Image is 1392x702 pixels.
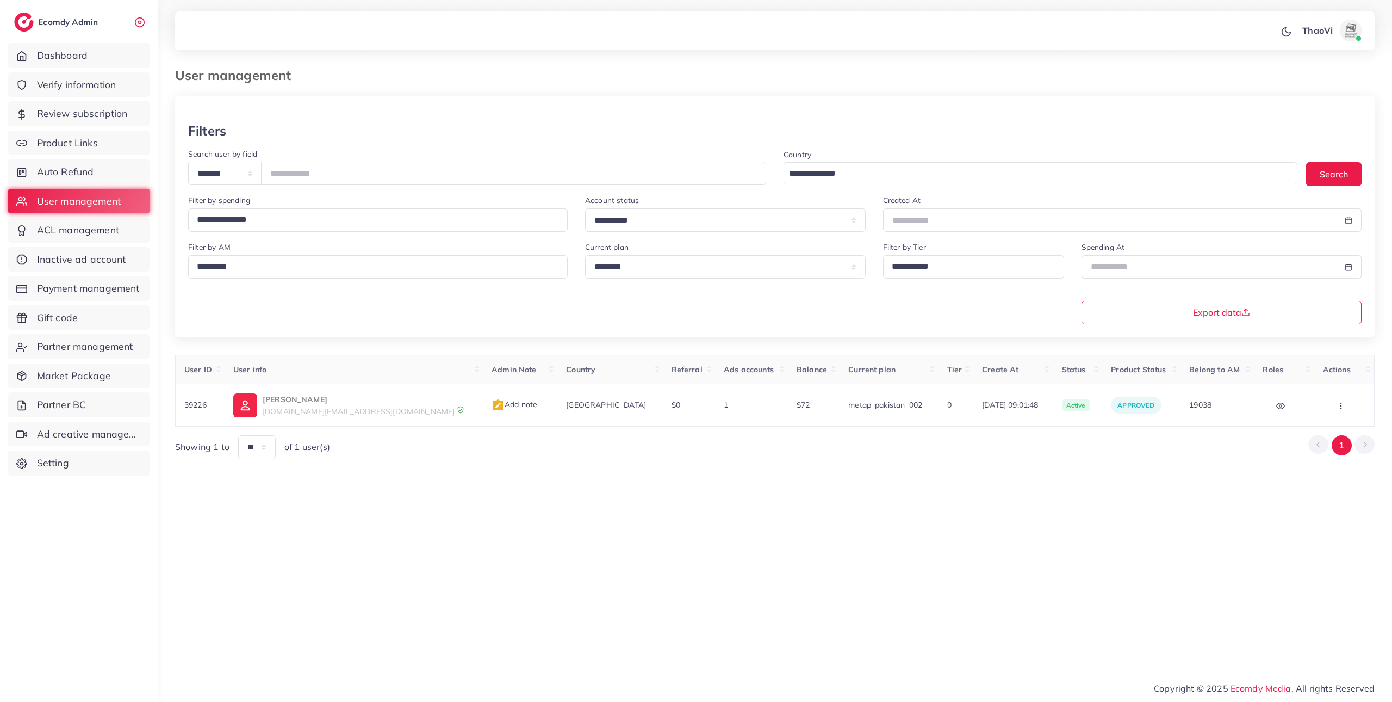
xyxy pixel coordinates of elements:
span: Auto Refund [37,165,94,179]
div: Search for option [784,162,1297,184]
span: Dashboard [37,48,88,63]
a: Partner management [8,334,150,359]
label: Country [784,149,811,160]
span: Product Links [37,136,98,150]
a: Review subscription [8,101,150,126]
h2: Ecomdy Admin [38,17,101,27]
a: logoEcomdy Admin [14,13,101,32]
span: Country [566,365,595,374]
ul: Pagination [1308,435,1375,455]
span: Balance [797,365,827,374]
span: Verify information [37,78,116,92]
span: $72 [797,400,810,410]
a: Market Package [8,364,150,389]
a: Setting [8,451,150,476]
label: Search user by field [188,149,257,159]
span: , All rights Reserved [1291,682,1375,695]
span: [GEOGRAPHIC_DATA] [566,400,646,410]
span: Belong to AM [1189,365,1240,374]
a: Ecomdy Media [1231,683,1291,694]
span: [DATE] 09:01:48 [982,399,1044,410]
a: User management [8,189,150,214]
span: Gift code [37,311,78,325]
a: Auto Refund [8,159,150,184]
label: Created At [883,195,921,206]
label: Current plan [585,242,629,253]
div: Search for option [188,255,568,279]
img: ic-user-info.36bf1079.svg [233,393,257,417]
span: approved [1117,401,1154,409]
span: 1 [724,400,728,410]
span: 19038 [1189,400,1211,410]
span: Product Status [1111,365,1166,374]
input: Search for option [193,257,554,276]
span: 39226 [184,400,207,410]
span: metap_pakistan_002 [848,400,922,410]
button: Go to page 1 [1332,435,1352,455]
label: Filter by spending [188,195,250,206]
span: Admin Note [492,365,537,374]
img: 9CAL8B2pu8EFxCJHYAAAAldEVYdGRhdGU6Y3JlYXRlADIwMjItMTItMDlUMDQ6NTg6MzkrMDA6MDBXSlgLAAAAJXRFWHRkYXR... [457,406,464,414]
a: Inactive ad account [8,247,150,272]
img: admin_note.cdd0b510.svg [492,399,505,412]
input: Search for option [888,257,1050,276]
span: Tier [947,365,962,374]
img: avatar [1340,20,1362,41]
span: Export data [1193,308,1250,317]
span: Current plan [848,365,896,374]
span: of 1 user(s) [284,441,330,453]
h3: User management [175,67,300,83]
span: Copyright © 2025 [1154,682,1375,695]
a: [PERSON_NAME][DOMAIN_NAME][EMAIL_ADDRESS][DOMAIN_NAME] [233,393,474,417]
span: Status [1062,365,1086,374]
a: Payment management [8,276,150,301]
h3: Filters [188,123,226,139]
img: logo [14,13,34,32]
a: ThaoViavatar [1296,20,1366,41]
span: Roles [1263,365,1283,374]
a: Gift code [8,305,150,330]
label: Filter by AM [188,242,231,253]
input: Search for option [785,165,1283,182]
span: Ads accounts [724,365,774,374]
a: Verify information [8,72,150,97]
p: [PERSON_NAME] [263,393,455,406]
span: Add note [492,399,537,409]
span: User info [233,365,266,374]
span: Market Package [37,369,111,383]
a: Product Links [8,131,150,156]
button: Export data [1082,301,1362,324]
input: Search for option [193,211,554,229]
span: Create At [982,365,1018,374]
span: ACL management [37,223,119,237]
span: Inactive ad account [37,253,126,267]
span: Review subscription [37,107,128,121]
span: Actions [1323,365,1351,374]
label: Filter by Tier [883,242,926,253]
span: Referral [672,365,703,374]
div: Search for option [883,255,1064,279]
span: User ID [184,365,212,374]
label: Account status [585,195,639,206]
span: [DOMAIN_NAME][EMAIL_ADDRESS][DOMAIN_NAME] [263,407,455,416]
span: Setting [37,456,69,470]
a: Dashboard [8,43,150,68]
span: Partner management [37,340,133,354]
a: Partner BC [8,392,150,417]
span: 0 [947,400,952,410]
a: ACL management [8,218,150,243]
label: Spending At [1082,242,1125,253]
a: Ad creative management [8,422,150,447]
span: User management [37,194,121,208]
button: Search [1306,162,1362,186]
span: Showing 1 to [175,441,229,453]
div: Search for option [188,208,568,232]
span: Payment management [37,281,140,295]
span: Ad creative management [37,427,141,441]
span: active [1062,399,1090,411]
p: ThaoVi [1302,24,1333,37]
span: Partner BC [37,398,86,412]
span: $0 [672,400,680,410]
